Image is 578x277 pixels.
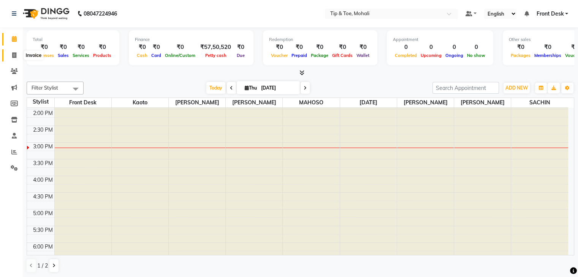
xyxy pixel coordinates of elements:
[290,43,309,52] div: ₹0
[56,53,71,58] span: Sales
[509,53,532,58] span: Packages
[330,43,355,52] div: ₹0
[91,53,113,58] span: Products
[32,143,54,151] div: 3:00 PM
[443,53,465,58] span: Ongoing
[283,98,339,107] span: MAHOSO
[269,43,290,52] div: ₹0
[355,53,371,58] span: Wallet
[393,43,419,52] div: 0
[443,43,465,52] div: 0
[24,51,43,60] div: Invoice
[203,53,228,58] span: Petty cash
[149,43,163,52] div: ₹0
[259,82,297,94] input: 2025-09-04
[33,36,113,43] div: Total
[269,53,290,58] span: Voucher
[504,83,530,93] button: ADD NEW
[163,53,197,58] span: Online/Custom
[340,98,397,107] span: [DATE]
[32,226,54,234] div: 5:30 PM
[393,36,487,43] div: Appointment
[243,85,259,91] span: Thu
[465,53,487,58] span: No show
[330,53,355,58] span: Gift Cards
[355,43,371,52] div: ₹0
[269,36,371,43] div: Redemption
[397,98,454,107] span: [PERSON_NAME]
[169,98,225,107] span: [PERSON_NAME]
[135,43,149,52] div: ₹0
[33,43,56,52] div: ₹0
[234,43,247,52] div: ₹0
[509,43,532,52] div: ₹0
[55,98,111,107] span: Front Desk
[454,98,511,107] span: [PERSON_NAME]
[135,53,149,58] span: Cash
[32,193,54,201] div: 4:30 PM
[197,43,234,52] div: ₹57,50,520
[32,243,54,251] div: 6:00 PM
[536,10,564,18] span: Front Desk
[32,176,54,184] div: 4:00 PM
[511,98,568,107] span: SACHIN
[19,3,71,24] img: logo
[465,43,487,52] div: 0
[309,53,330,58] span: Package
[226,98,282,107] span: [PERSON_NAME]
[84,3,117,24] b: 08047224946
[32,109,54,117] div: 2:00 PM
[532,43,563,52] div: ₹0
[37,262,48,270] span: 1 / 2
[135,36,247,43] div: Finance
[32,85,58,91] span: Filter Stylist
[419,53,443,58] span: Upcoming
[32,126,54,134] div: 2:30 PM
[393,53,419,58] span: Completed
[532,53,563,58] span: Memberships
[206,82,225,94] span: Today
[432,82,499,94] input: Search Appointment
[505,85,528,91] span: ADD NEW
[71,53,91,58] span: Services
[112,98,168,107] span: Kaoto
[56,43,71,52] div: ₹0
[32,159,54,167] div: 3:30 PM
[91,43,113,52] div: ₹0
[309,43,330,52] div: ₹0
[235,53,247,58] span: Due
[32,209,54,217] div: 5:00 PM
[71,43,91,52] div: ₹0
[419,43,443,52] div: 0
[290,53,309,58] span: Prepaid
[163,43,197,52] div: ₹0
[27,98,54,106] div: Stylist
[149,53,163,58] span: Card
